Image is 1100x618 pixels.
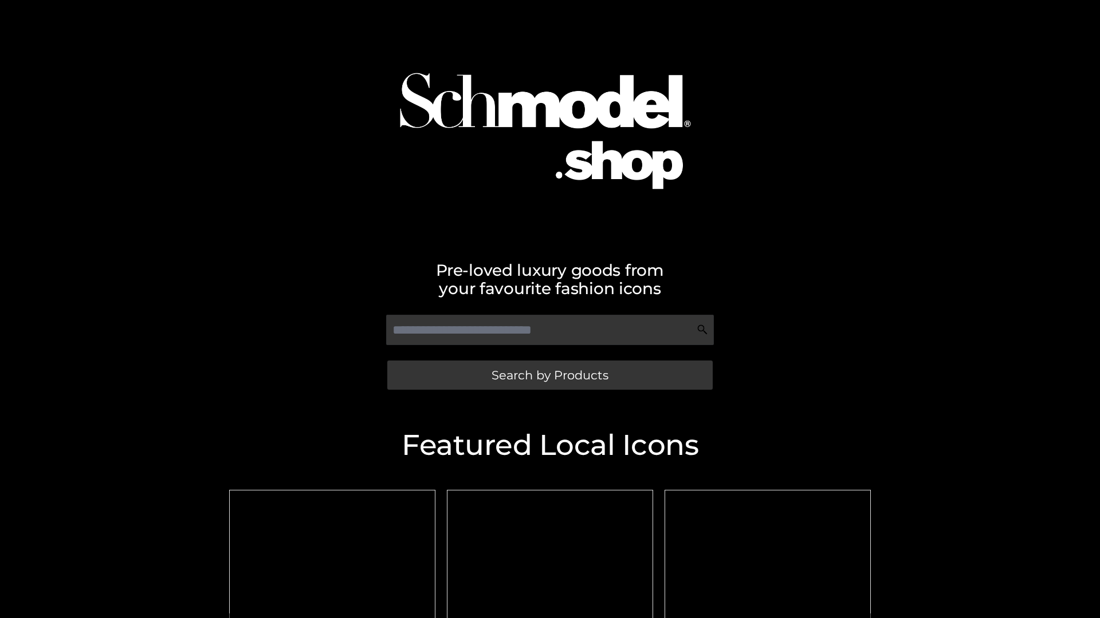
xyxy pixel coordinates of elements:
img: Search Icon [697,324,708,335]
h2: Pre-loved luxury goods from your favourite fashion icons [223,261,877,298]
h2: Featured Local Icons​ [223,431,877,459]
span: Search by Products [492,369,608,381]
a: Search by Products [387,360,713,390]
